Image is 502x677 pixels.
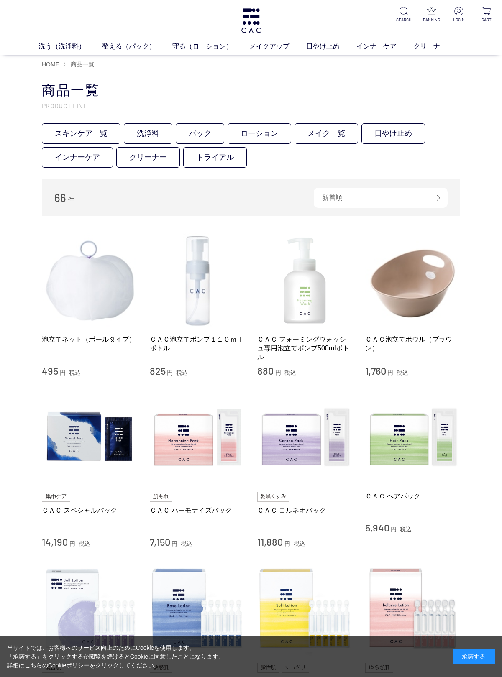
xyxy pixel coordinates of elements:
[69,540,75,547] span: 円
[172,540,177,547] span: 円
[63,61,96,69] li: 〉
[60,369,66,376] span: 円
[365,492,461,501] a: ＣＡＣ ヘアパック
[150,365,166,377] span: 825
[257,390,353,485] img: ＣＡＣ コルネオパック
[365,521,389,534] span: 5,940
[42,101,460,110] p: PRODUCT LINE
[395,17,412,23] p: SEARCH
[395,7,412,23] a: SEARCH
[365,233,461,328] img: ＣＡＣ泡立てボウル（ブラウン）
[453,649,495,664] div: 承諾する
[257,233,353,328] img: ＣＡＣ フォーミングウォッシュ専用泡立てポンプ500mlボトル
[478,17,495,23] p: CART
[42,536,68,548] span: 14,190
[42,561,137,656] img: ＣＡＣ ジェルローション
[423,7,440,23] a: RANKING
[478,7,495,23] a: CART
[450,7,468,23] a: LOGIN
[294,540,305,547] span: 税込
[7,644,225,670] div: 当サイトでは、お客様へのサービス向上のためにCookieを使用します。 「承諾する」をクリックするか閲覧を続けるとCookieに同意したことになります。 詳細はこちらの をクリックしてください。
[150,536,170,548] span: 7,150
[42,233,137,328] img: 泡立てネット（ボールタイプ）
[150,506,245,515] a: ＣＡＣ ハーモナイズパック
[181,540,192,547] span: 税込
[365,561,461,656] img: ＣＡＣ バランスローション
[42,82,460,100] h1: 商品一覧
[365,365,386,377] span: 1,760
[306,41,356,51] a: 日やけ止め
[150,492,172,502] img: 肌あれ
[42,147,113,168] a: インナーケア
[54,191,66,204] span: 66
[116,147,180,168] a: クリーナー
[69,369,81,376] span: 税込
[257,536,283,548] span: 11,880
[240,8,262,33] img: logo
[38,41,102,51] a: 洗う（洗浄料）
[391,526,397,533] span: 円
[257,561,353,656] img: ＣＡＣ ソフトローション
[176,369,188,376] span: 税込
[167,369,173,376] span: 円
[150,390,245,485] img: ＣＡＣ ハーモナイズパック
[71,61,94,68] span: 商品一覧
[150,335,245,353] a: ＣＡＣ泡立てポンプ１１０ｍｌボトル
[365,335,461,353] a: ＣＡＣ泡立てボウル（ブラウン）
[249,41,306,51] a: メイクアップ
[183,147,247,168] a: トライアル
[295,123,358,144] a: メイク一覧
[42,390,137,485] img: ＣＡＣ スペシャルパック
[400,526,412,533] span: 税込
[228,123,291,144] a: ローション
[79,540,90,547] span: 税込
[275,369,281,376] span: 円
[48,662,90,669] a: Cookieポリシー
[314,188,448,208] div: 新着順
[356,41,413,51] a: インナーケア
[150,561,245,656] img: ＣＡＣ ベースローション
[172,41,249,51] a: 守る（ローション）
[68,196,74,203] span: 件
[176,123,224,144] a: パック
[423,17,440,23] p: RANKING
[42,506,137,515] a: ＣＡＣ スペシャルパック
[42,123,120,144] a: スキンケア一覧
[42,492,70,502] img: 集中ケア
[284,369,296,376] span: 税込
[102,41,172,51] a: 整える（パック）
[124,123,172,144] a: 洗浄料
[361,123,425,144] a: 日やけ止め
[387,369,393,376] span: 円
[42,335,137,344] a: 泡立てネット（ボールタイプ）
[397,369,408,376] span: 税込
[365,390,461,485] img: ＣＡＣ ヘアパック
[284,540,290,547] span: 円
[413,41,464,51] a: クリーナー
[257,492,289,502] img: 乾燥くすみ
[450,17,468,23] p: LOGIN
[257,335,353,362] a: ＣＡＣ フォーミングウォッシュ専用泡立てポンプ500mlボトル
[69,61,94,68] a: 商品一覧
[42,61,59,68] a: HOME
[257,365,274,377] span: 880
[150,233,245,328] img: ＣＡＣ泡立てポンプ１１０ｍｌボトル
[42,365,58,377] span: 495
[257,506,353,515] a: ＣＡＣ コルネオパック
